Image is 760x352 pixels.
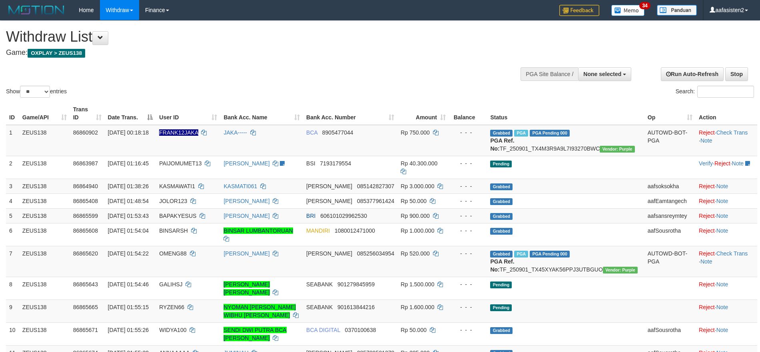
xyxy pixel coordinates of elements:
[699,198,715,204] a: Reject
[357,183,394,189] span: Copy 085142827307 to clipboard
[644,102,696,125] th: Op: activate to sort column ascending
[583,71,621,77] span: None selected
[73,327,98,333] span: 86865671
[223,213,269,219] a: [PERSON_NAME]
[600,146,634,153] span: Vendor URL: https://trx4.1velocity.biz
[73,129,98,136] span: 86860902
[6,179,19,193] td: 3
[19,223,70,246] td: ZEUS138
[700,137,712,144] a: Note
[73,281,98,288] span: 86865643
[644,193,696,208] td: aafEamtangech
[19,102,70,125] th: Game/API: activate to sort column ascending
[697,86,754,98] input: Search:
[6,29,499,45] h1: Withdraw List
[6,156,19,179] td: 2
[699,281,715,288] a: Reject
[306,129,317,136] span: BCA
[223,183,257,189] a: KASMATI061
[716,327,728,333] a: Note
[19,300,70,322] td: ZEUS138
[159,250,186,257] span: OMENG88
[716,227,728,234] a: Note
[108,183,149,189] span: [DATE] 01:38:26
[220,102,303,125] th: Bank Acc. Name: activate to sort column ascending
[337,304,375,310] span: Copy 901613844216 to clipboard
[223,160,269,167] a: [PERSON_NAME]
[28,49,85,58] span: OXPLAY > ZEUS138
[657,5,697,16] img: panduan.png
[644,179,696,193] td: aafsoksokha
[159,304,184,310] span: RYZEN66
[306,304,333,310] span: SEABANK
[644,246,696,277] td: AUTOWD-BOT-PGA
[159,281,182,288] span: GALIHSJ
[530,130,570,137] span: PGA Pending
[716,250,748,257] a: Check Trans
[699,227,715,234] a: Reject
[696,277,757,300] td: ·
[19,125,70,156] td: ZEUS138
[696,208,757,223] td: ·
[490,213,513,220] span: Grabbed
[159,160,201,167] span: PAIJOMUMET13
[335,227,375,234] span: Copy 1080012471000 to clipboard
[699,160,713,167] a: Verify
[73,160,98,167] span: 86863987
[108,304,149,310] span: [DATE] 01:55:15
[530,251,570,257] span: PGA Pending
[306,250,352,257] span: [PERSON_NAME]
[223,198,269,204] a: [PERSON_NAME]
[452,249,484,257] div: - - -
[452,280,484,288] div: - - -
[70,102,105,125] th: Trans ID: activate to sort column ascending
[487,125,644,156] td: TF_250901_TX4M3R9A9L7I93270BWC
[159,129,198,136] span: Nama rekening ada tanda titik/strip, harap diedit
[452,227,484,235] div: - - -
[699,129,715,136] a: Reject
[19,179,70,193] td: ZEUS138
[345,327,376,333] span: Copy 0370100638 to clipboard
[320,160,351,167] span: Copy 7193179554 to clipboard
[159,183,195,189] span: KASMAWATI1
[490,327,513,334] span: Grabbed
[19,246,70,277] td: ZEUS138
[6,193,19,208] td: 4
[306,183,352,189] span: [PERSON_NAME]
[108,160,149,167] span: [DATE] 01:16:45
[401,227,434,234] span: Rp 1.000.000
[73,213,98,219] span: 86865599
[639,2,650,9] span: 34
[603,267,638,274] span: Vendor URL: https://trx4.1velocity.biz
[401,327,427,333] span: Rp 50.000
[6,102,19,125] th: ID
[452,182,484,190] div: - - -
[699,250,715,257] a: Reject
[452,212,484,220] div: - - -
[401,281,434,288] span: Rp 1.500.000
[159,213,196,219] span: BAPAKYESUS
[322,129,353,136] span: Copy 8905477044 to clipboard
[716,129,748,136] a: Check Trans
[6,49,499,57] h4: Game:
[159,198,187,204] span: JOLOR123
[490,304,512,311] span: Pending
[73,304,98,310] span: 86865665
[108,227,149,234] span: [DATE] 01:54:04
[487,102,644,125] th: Status
[696,322,757,345] td: ·
[306,227,330,234] span: MANDIRI
[490,228,513,235] span: Grabbed
[108,281,149,288] span: [DATE] 01:54:46
[401,129,429,136] span: Rp 750.000
[449,102,487,125] th: Balance
[401,198,427,204] span: Rp 50.000
[452,159,484,167] div: - - -
[6,208,19,223] td: 5
[676,86,754,98] label: Search:
[401,160,437,167] span: Rp 40.300.000
[716,281,728,288] a: Note
[699,304,715,310] a: Reject
[559,5,599,16] img: Feedback.jpg
[487,246,644,277] td: TF_250901_TX45XYAK56PPJ3UTBGUO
